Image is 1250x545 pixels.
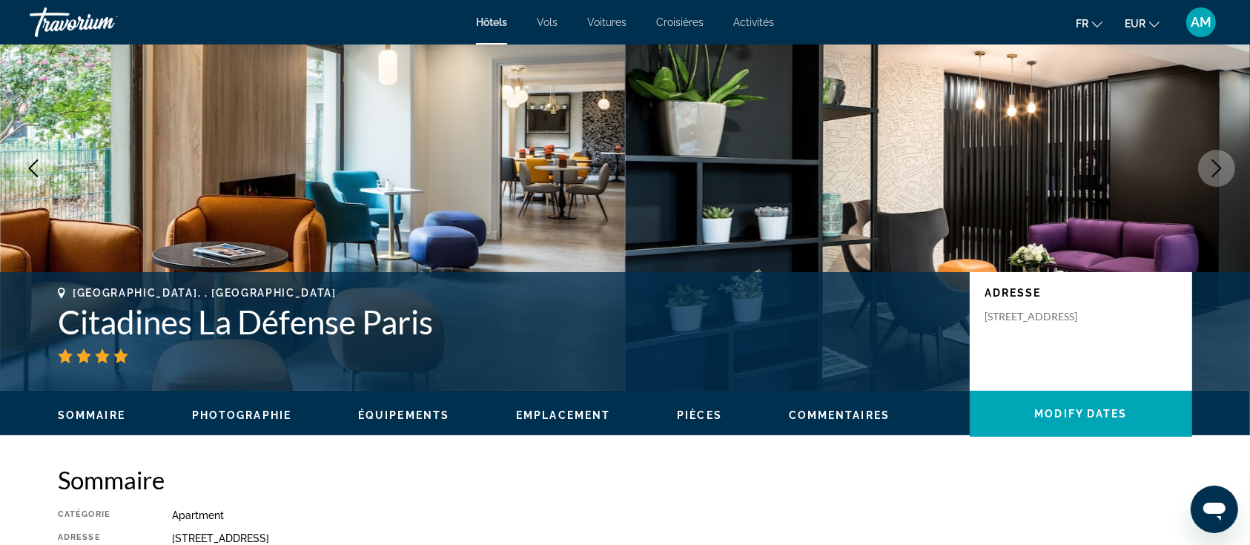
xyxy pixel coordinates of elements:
[58,532,135,544] div: Adresse
[1076,13,1102,34] button: Change language
[358,409,449,422] button: Équipements
[1125,18,1145,30] span: EUR
[1191,15,1211,30] span: AM
[789,409,890,421] span: Commentaires
[970,391,1192,437] button: Modify Dates
[172,532,1192,544] div: [STREET_ADDRESS]
[587,16,626,28] a: Voitures
[73,287,337,299] span: [GEOGRAPHIC_DATA], , [GEOGRAPHIC_DATA]
[192,409,291,421] span: Photographie
[1076,18,1088,30] span: fr
[58,465,1192,495] h2: Sommaire
[677,409,722,422] button: Pièces
[58,409,125,421] span: Sommaire
[58,409,125,422] button: Sommaire
[15,150,52,187] button: Previous image
[1125,13,1160,34] button: Change currency
[516,409,610,422] button: Emplacement
[733,16,774,28] a: Activités
[1182,7,1220,38] button: User Menu
[58,509,135,521] div: Catégorie
[30,3,178,42] a: Travorium
[172,509,1192,521] div: Apartment
[537,16,558,28] a: Vols
[789,409,890,422] button: Commentaires
[985,287,1177,299] p: Adresse
[1034,408,1127,420] span: Modify Dates
[516,409,610,421] span: Emplacement
[1198,150,1235,187] button: Next image
[985,310,1103,323] p: [STREET_ADDRESS]
[358,409,449,421] span: Équipements
[476,16,507,28] a: Hôtels
[192,409,291,422] button: Photographie
[1191,486,1238,533] iframe: Bouton de lancement de la fenêtre de messagerie
[656,16,704,28] a: Croisières
[677,409,722,421] span: Pièces
[58,303,955,341] h1: Citadines La Défense Paris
